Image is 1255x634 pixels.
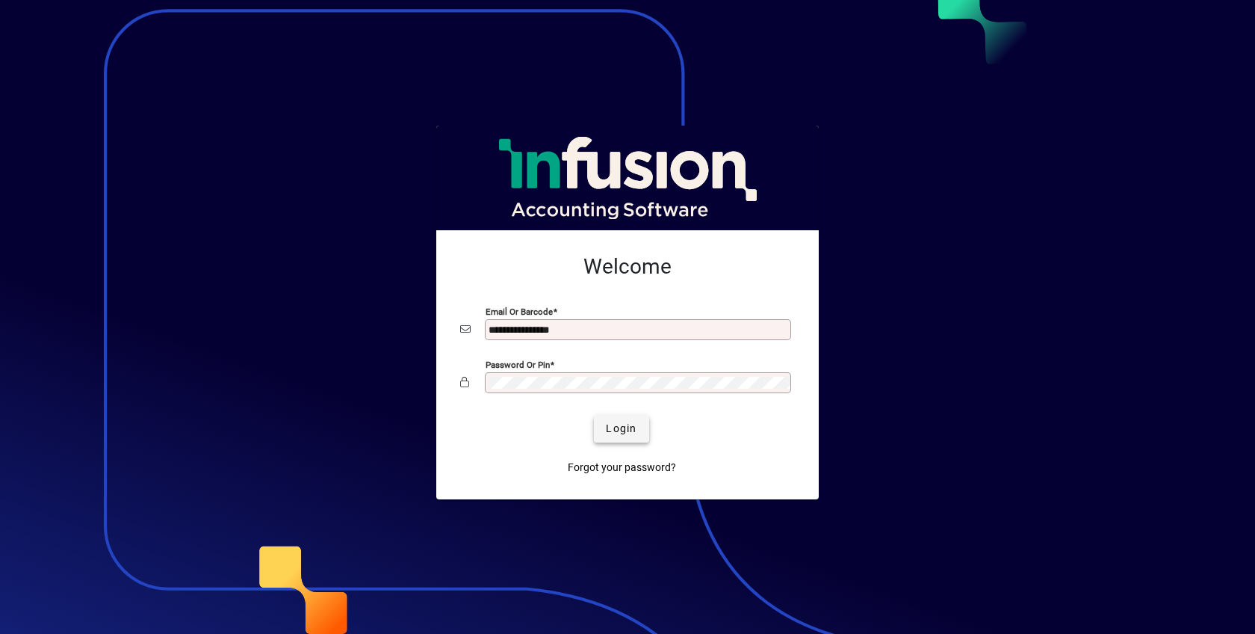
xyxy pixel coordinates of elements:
a: Forgot your password? [562,455,682,481]
h2: Welcome [460,254,795,280]
mat-label: Email or Barcode [486,306,553,316]
mat-label: Password or Pin [486,359,550,369]
button: Login [594,416,648,443]
span: Login [606,421,636,437]
span: Forgot your password? [568,460,676,475]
